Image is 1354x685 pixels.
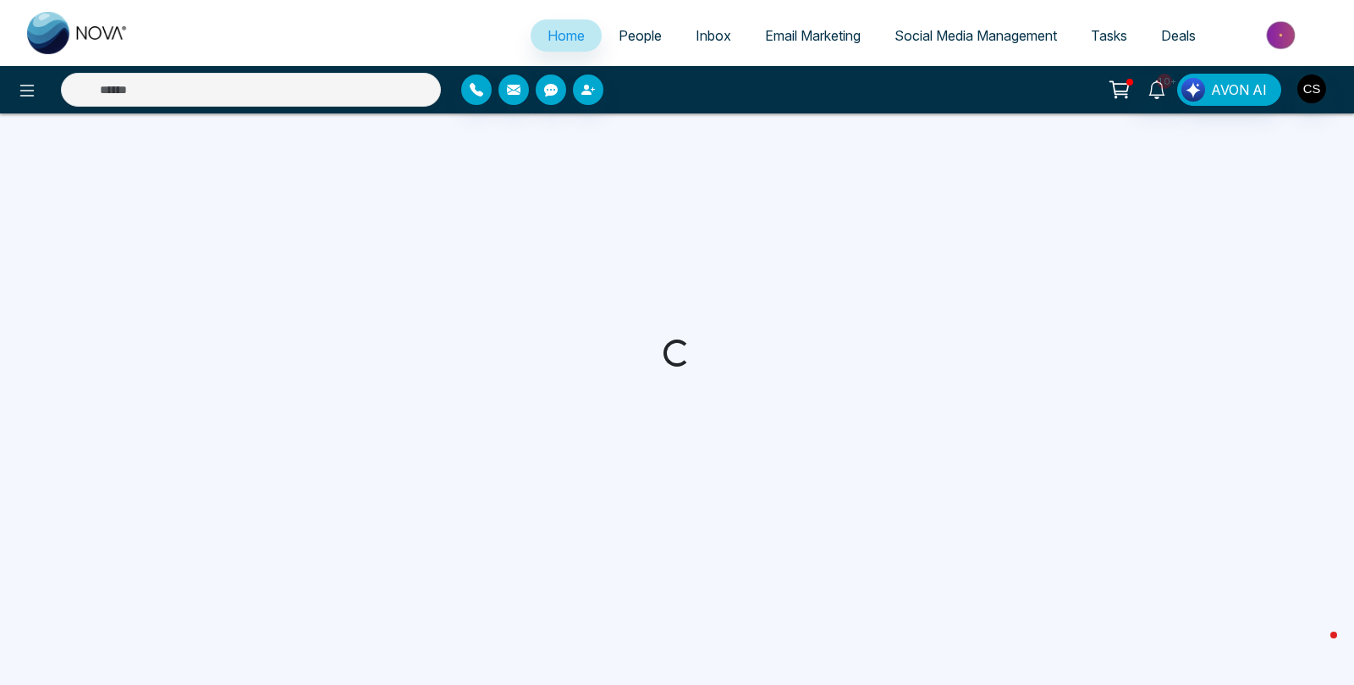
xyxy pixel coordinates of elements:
[894,27,1057,44] span: Social Media Management
[1177,74,1281,106] button: AVON AI
[1144,19,1213,52] a: Deals
[1137,74,1177,103] a: 10+
[27,12,129,54] img: Nova CRM Logo
[602,19,679,52] a: People
[696,27,731,44] span: Inbox
[1161,27,1196,44] span: Deals
[531,19,602,52] a: Home
[748,19,878,52] a: Email Marketing
[1296,627,1337,668] iframe: Intercom live chat
[1211,80,1267,100] span: AVON AI
[1157,74,1172,89] span: 10+
[1297,75,1326,103] img: User Avatar
[619,27,662,44] span: People
[1221,16,1344,54] img: Market-place.gif
[679,19,748,52] a: Inbox
[548,27,585,44] span: Home
[878,19,1074,52] a: Social Media Management
[765,27,861,44] span: Email Marketing
[1074,19,1144,52] a: Tasks
[1181,78,1205,102] img: Lead Flow
[1091,27,1127,44] span: Tasks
